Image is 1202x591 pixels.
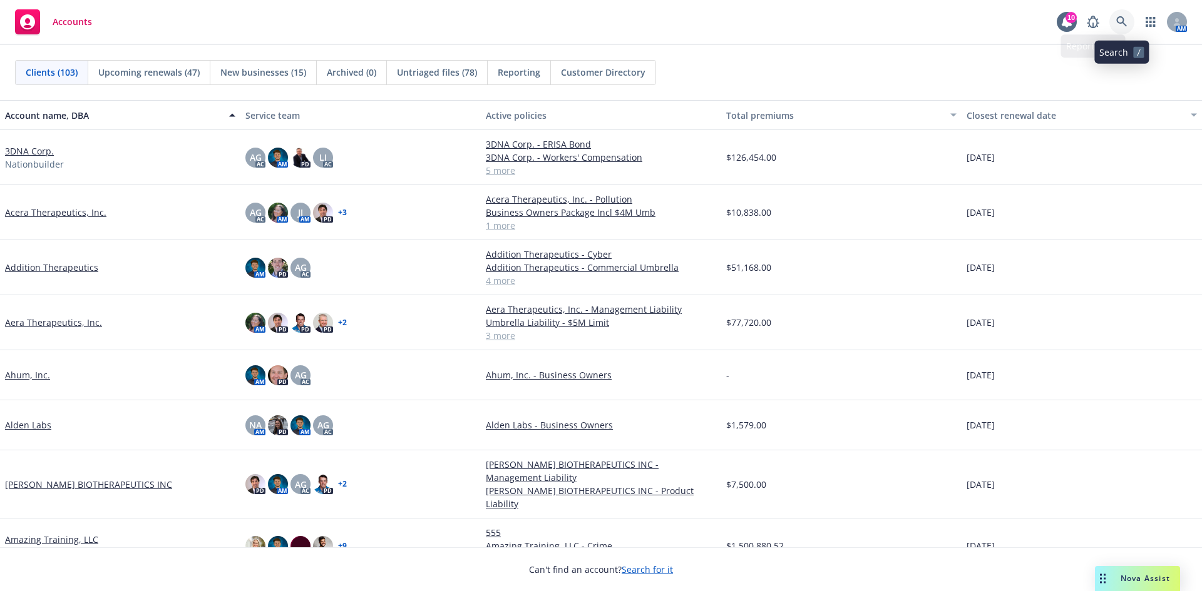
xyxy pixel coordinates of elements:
[295,261,307,274] span: AG
[268,415,288,435] img: photo
[967,539,995,552] span: [DATE]
[486,109,716,122] div: Active policies
[622,563,673,575] a: Search for it
[726,151,776,164] span: $126,454.00
[5,533,98,546] a: Amazing Training, LLC
[250,151,262,164] span: AG
[967,478,995,491] span: [DATE]
[338,319,347,326] a: + 2
[721,100,962,130] button: Total premiums
[481,100,721,130] button: Active policies
[967,418,995,432] span: [DATE]
[268,474,288,494] img: photo
[486,316,716,329] a: Umbrella Liability - $5M Limit
[245,109,476,122] div: Service team
[245,313,265,333] img: photo
[397,66,477,79] span: Untriaged files (78)
[338,209,347,216] a: + 3
[486,138,716,151] a: 3DNA Corp. - ERISA Bond
[726,478,766,491] span: $7,500.00
[486,368,716,381] a: Ahum, Inc. - Business Owners
[967,206,995,219] span: [DATE]
[967,316,995,329] span: [DATE]
[268,536,288,556] img: photo
[220,66,306,79] span: New businesses (15)
[290,415,311,435] img: photo
[967,109,1183,122] div: Closest renewal date
[486,418,716,432] a: Alden Labs - Business Owners
[26,66,78,79] span: Clients (103)
[486,219,716,232] a: 1 more
[298,206,303,219] span: JJ
[498,66,540,79] span: Reporting
[268,203,288,223] img: photo
[1121,573,1170,583] span: Nova Assist
[486,539,716,552] a: Amazing Training, LLC - Crime
[486,164,716,177] a: 5 more
[5,478,172,491] a: [PERSON_NAME] BIOTHERAPEUTICS INC
[313,474,333,494] img: photo
[338,542,347,550] a: + 9
[313,203,333,223] img: photo
[5,206,106,219] a: Acera Therapeutics, Inc.
[726,539,784,552] span: $1,500,880.52
[295,368,307,381] span: AG
[1081,9,1106,34] a: Report a Bug
[486,484,716,510] a: [PERSON_NAME] BIOTHERAPEUTICS INC - Product Liability
[967,261,995,274] span: [DATE]
[529,563,673,576] span: Can't find an account?
[486,206,716,219] a: Business Owners Package Incl $4M Umb
[1095,566,1111,591] div: Drag to move
[268,313,288,333] img: photo
[53,17,92,27] span: Accounts
[5,368,50,381] a: Ahum, Inc.
[726,316,771,329] span: $77,720.00
[268,258,288,278] img: photo
[962,100,1202,130] button: Closest renewal date
[5,109,222,122] div: Account name, DBA
[726,261,771,274] span: $51,168.00
[486,329,716,342] a: 3 more
[726,206,771,219] span: $10,838.00
[10,4,97,39] a: Accounts
[245,536,265,556] img: photo
[1109,9,1134,34] a: Search
[1138,9,1163,34] a: Switch app
[5,261,98,274] a: Addition Therapeutics
[967,151,995,164] span: [DATE]
[327,66,376,79] span: Archived (0)
[290,148,311,168] img: photo
[1066,12,1077,23] div: 10
[5,546,67,559] span: A Test Account
[313,313,333,333] img: photo
[98,66,200,79] span: Upcoming renewals (47)
[5,144,54,158] a: 3DNA Corp.
[486,261,716,274] a: Addition Therapeutics - Commercial Umbrella
[5,418,51,432] a: Alden Labs
[967,368,995,381] span: [DATE]
[1095,566,1180,591] button: Nova Assist
[295,478,307,491] span: AG
[268,148,288,168] img: photo
[561,66,645,79] span: Customer Directory
[5,316,102,329] a: Aera Therapeutics, Inc.
[245,258,265,278] img: photo
[486,193,716,206] a: Acera Therapeutics, Inc. - Pollution
[313,536,333,556] img: photo
[726,368,729,381] span: -
[250,206,262,219] span: AG
[290,536,311,556] img: photo
[486,458,716,484] a: [PERSON_NAME] BIOTHERAPEUTICS INC - Management Liability
[319,151,327,164] span: LI
[486,151,716,164] a: 3DNA Corp. - Workers' Compensation
[240,100,481,130] button: Service team
[486,274,716,287] a: 4 more
[245,474,265,494] img: photo
[245,365,265,385] img: photo
[486,248,716,261] a: Addition Therapeutics - Cyber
